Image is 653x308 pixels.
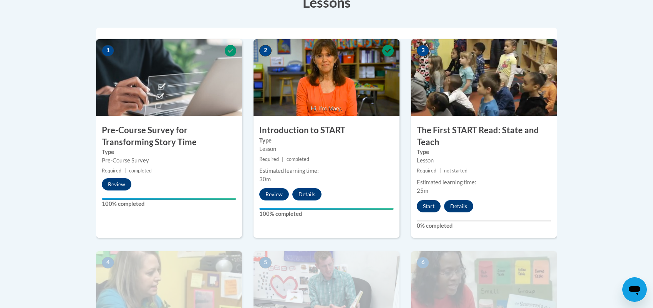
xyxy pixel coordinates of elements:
label: 100% completed [259,210,394,218]
div: Your progress [259,208,394,210]
img: Course Image [96,39,242,116]
label: 0% completed [417,222,551,230]
span: | [124,168,126,174]
h3: Introduction to START [254,124,399,136]
h3: The First START Read: State and Teach [411,124,557,148]
button: Details [444,200,473,212]
label: Type [417,148,551,156]
span: Required [417,168,436,174]
button: Start [417,200,441,212]
img: Course Image [254,39,399,116]
div: Pre-Course Survey [102,156,236,165]
span: 30m [259,176,271,182]
button: Details [292,188,322,200]
span: 4 [102,257,114,268]
span: 5 [259,257,272,268]
span: completed [287,156,309,162]
div: Your progress [102,198,236,200]
span: | [282,156,283,162]
span: 1 [102,45,114,56]
iframe: Button to launch messaging window [622,277,647,302]
label: Type [259,136,394,145]
div: Lesson [417,156,551,165]
span: Required [259,156,279,162]
h3: Pre-Course Survey for Transforming Story Time [96,124,242,148]
span: 3 [417,45,429,56]
span: Required [102,168,121,174]
span: not started [444,168,467,174]
span: 25m [417,187,428,194]
span: 6 [417,257,429,268]
label: 100% completed [102,200,236,208]
span: completed [129,168,152,174]
div: Estimated learning time: [417,178,551,187]
button: Review [259,188,289,200]
label: Type [102,148,236,156]
div: Estimated learning time: [259,167,394,175]
span: 2 [259,45,272,56]
span: | [439,168,441,174]
img: Course Image [411,39,557,116]
div: Lesson [259,145,394,153]
button: Review [102,178,131,190]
